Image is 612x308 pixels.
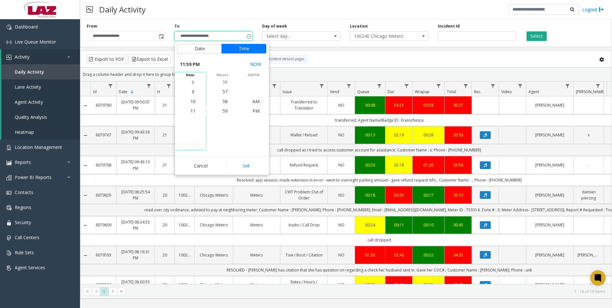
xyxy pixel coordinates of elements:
[6,25,12,30] img: 'icon'
[6,265,12,271] img: 'icon'
[448,282,468,288] a: 06:07
[198,222,229,228] a: Chicago Meters
[332,222,351,228] a: NO
[120,189,151,201] a: [DATE] 08:25:54 PM
[359,282,381,288] div: 00:21
[207,73,238,77] span: minute
[94,252,112,258] a: 6079593
[93,89,97,94] span: Id
[416,282,440,288] a: 00:31
[576,89,605,94] span: [PERSON_NAME]
[15,84,41,90] span: Lane Activity
[80,82,612,284] div: Data table
[448,102,468,108] div: 05:27
[6,205,12,210] img: 'icon'
[253,108,260,114] span: PM
[284,162,324,168] a: Refund Request
[1,94,80,109] a: Agent Activity
[129,54,171,64] button: Export to Excel
[350,32,412,41] span: 100240 Chicago Meters
[528,89,539,94] span: Agent
[15,159,31,165] span: Reports
[198,192,229,198] a: Chicago Meters
[530,282,569,288] a: [PERSON_NAME]
[15,114,47,120] span: Quality Analysis
[80,103,91,108] a: Collapse Details
[222,98,228,104] span: 58
[120,219,151,231] a: [DATE] 08:24:53 PM
[94,192,112,198] a: 6079625
[6,145,12,150] img: 'icon'
[15,99,43,105] span: Agent Activity
[80,69,612,80] div: Drag a column header and drop it here to group by that column
[120,279,151,291] a: [DATE] 08:00:55 PM
[462,82,470,90] a: Total Filter Menu
[389,102,408,108] a: 04:21
[179,252,190,258] a: 100240
[96,2,149,17] h3: Daily Activity
[345,82,353,90] a: Vend Filter Menu
[159,162,171,168] a: 21
[159,102,171,108] a: 21
[179,222,190,228] a: 100240
[516,82,525,90] a: Video Filter Menu
[15,144,62,150] span: Location Management
[86,2,93,17] img: pageIcon
[1,64,80,79] a: Daily Activity
[80,133,91,138] a: Collapse Details
[359,102,381,108] a: 00:08
[179,282,190,288] a: 100240
[190,98,196,104] span: 10
[416,192,440,198] a: 00:17
[332,162,351,168] a: NO
[530,162,569,168] a: [PERSON_NAME]
[177,44,222,53] button: Date tab
[1,49,80,64] a: Activity
[527,31,547,41] button: Select
[388,89,394,94] span: Dur
[359,252,381,258] div: 01:30
[389,282,408,288] div: 05:15
[448,132,468,138] a: 02:58
[15,234,39,240] span: Call Centers
[389,132,408,138] a: 02:19
[175,73,206,77] span: hour
[6,160,12,165] img: 'icon'
[389,162,408,168] a: 02:18
[359,132,381,138] div: 00:13
[6,40,12,45] img: 'icon'
[284,132,324,138] a: Wallet / Reload
[416,132,440,138] a: 00:26
[599,6,604,13] img: logout
[159,132,171,138] a: 21
[15,174,52,180] span: Power BI Reports
[375,82,384,90] a: Queue Filter Menu
[15,24,38,30] span: Dashboard
[80,163,91,168] a: Collapse Details
[332,192,351,198] a: NO
[222,88,228,94] span: 57
[389,252,408,258] a: 02:43
[577,162,600,168] a: .
[159,192,171,198] a: 20
[448,252,468,258] a: 04:35
[119,89,127,94] span: Date
[438,23,460,29] label: Incident Id
[389,222,408,228] div: 00:11
[15,204,31,210] span: Regions
[338,162,344,168] span: NO
[530,222,569,228] a: [PERSON_NAME]
[577,132,600,138] a: x
[1,109,80,125] a: Quality Analysis
[359,222,381,228] a: 00:24
[6,55,12,60] img: 'icon'
[332,252,351,258] a: NO
[253,98,260,104] span: AM
[106,82,115,90] a: Id Filter Menu
[80,283,91,288] a: Collapse Details
[501,89,512,94] span: Video
[489,82,497,90] a: Rec. Filter Menu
